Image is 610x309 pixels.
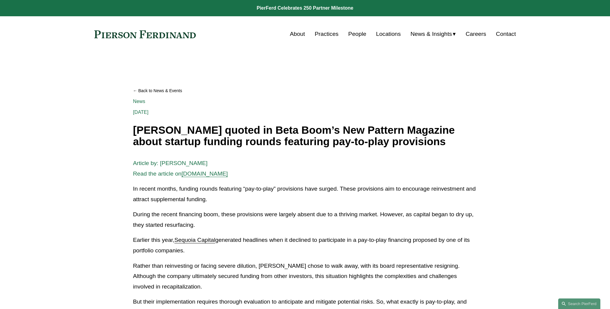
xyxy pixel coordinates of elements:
[133,124,477,148] h1: [PERSON_NAME] quoted in Beta Boom’s New Pattern Magazine about startup funding rounds featuring p...
[411,28,456,40] a: folder dropdown
[133,209,477,230] p: During the recent financing boom, these provisions were largely absent due to a thriving market. ...
[348,28,366,40] a: People
[315,28,339,40] a: Practices
[133,160,207,177] span: Article by: [PERSON_NAME] Read the article on
[182,170,228,177] a: [DOMAIN_NAME]
[133,235,477,256] p: Earlier this year, generated headlines when it declined to participate in a pay-to-play financing...
[558,298,600,309] a: Search this site
[376,28,401,40] a: Locations
[133,110,148,115] span: [DATE]
[133,261,477,292] p: Rather than reinvesting or facing severe dilution, [PERSON_NAME] chose to walk away, with its boa...
[174,237,215,243] a: Sequoia Capital
[133,184,477,204] p: In recent months, funding rounds featuring “pay-to-play” provisions have surged. These provisions...
[466,28,486,40] a: Careers
[133,99,145,104] a: News
[496,28,516,40] a: Contact
[411,29,452,39] span: News & Insights
[290,28,305,40] a: About
[133,86,477,96] a: Back to News & Events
